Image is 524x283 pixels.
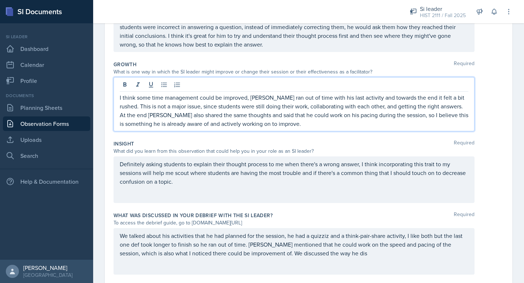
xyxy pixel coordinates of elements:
a: Observation Forms [3,116,90,131]
div: [PERSON_NAME] [23,264,72,271]
span: Required [454,61,475,68]
p: We talked about his activities that he had planned for the session, he had a quizziz and a think-... [120,231,468,258]
label: Insight [114,140,134,147]
a: Profile [3,73,90,88]
div: What is one way in which the SI leader might improve or change their session or their effectivene... [114,68,475,76]
p: I think some time management could be improved, [PERSON_NAME] ran out of time with his last activ... [120,93,468,128]
div: Documents [3,92,90,99]
div: Help & Documentation [3,174,90,189]
label: What was discussed in your debrief with the SI Leader? [114,212,273,219]
div: Si leader [3,33,90,40]
p: Definitely asking students to explain their thought process to me when there's a wrong answer, I ... [120,160,468,186]
div: [GEOGRAPHIC_DATA] [23,271,72,279]
span: Required [454,140,475,147]
a: Planning Sheets [3,100,90,115]
div: What did you learn from this observation that could help you in your role as an SI leader? [114,147,475,155]
div: HIST 2111 / Fall 2025 [420,12,466,19]
span: Required [454,212,475,219]
a: Search [3,148,90,163]
p: [PERSON_NAME] is really good at explaining, that was the thing I noticed the most. When students ... [120,5,468,49]
label: Growth [114,61,136,68]
a: Dashboard [3,41,90,56]
a: Uploads [3,132,90,147]
a: Calendar [3,57,90,72]
div: Si leader [420,4,466,13]
div: To access the debrief guide, go to [DOMAIN_NAME][URL] [114,219,475,227]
